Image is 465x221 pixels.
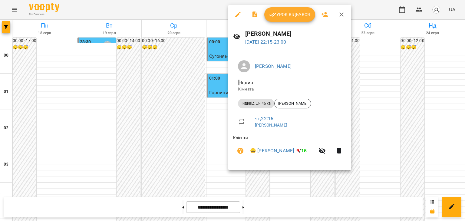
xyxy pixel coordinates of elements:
[255,63,292,69] a: [PERSON_NAME]
[255,116,273,121] a: чт , 22:15
[245,39,286,45] a: [DATE] 22:15-23:00
[238,86,341,92] p: Кімната
[269,11,310,18] span: Урок відбувся
[238,80,254,85] span: - Індив
[264,7,315,22] button: Урок відбувся
[255,123,287,127] a: [PERSON_NAME]
[233,143,248,158] button: Візит ще не сплачено. Додати оплату?
[296,148,307,153] b: /
[245,29,346,38] h6: [PERSON_NAME]
[274,99,311,108] div: [PERSON_NAME]
[301,148,307,153] span: 15
[275,101,311,106] span: [PERSON_NAME]
[250,147,294,154] a: 😀 [PERSON_NAME]
[238,101,274,106] span: індивід шч 45 хв
[296,148,299,153] span: 9
[233,135,346,163] ul: Клієнти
